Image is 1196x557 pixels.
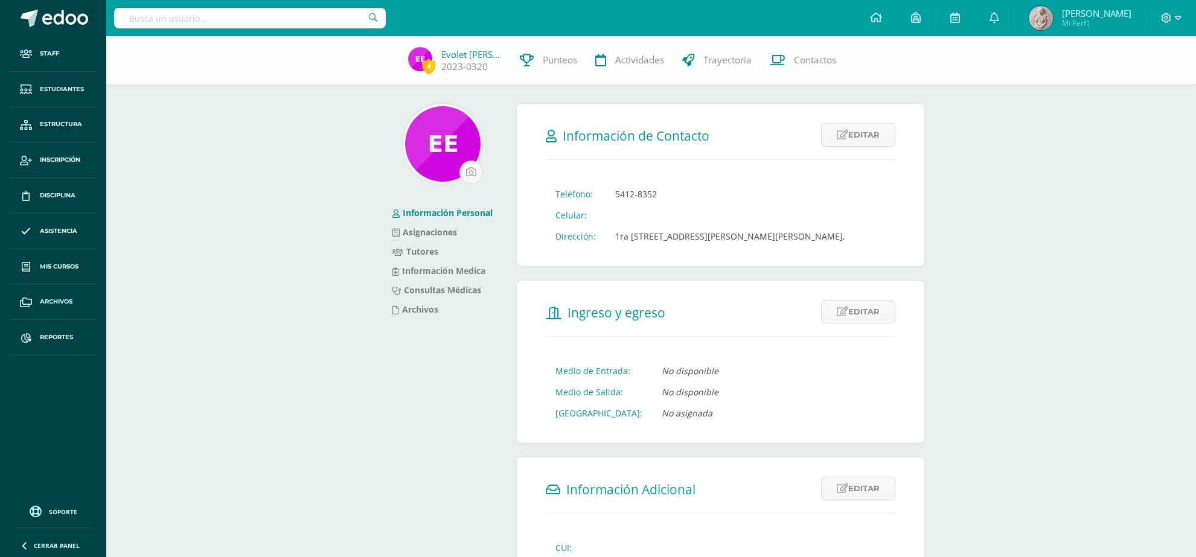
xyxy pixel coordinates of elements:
[563,127,709,144] span: Información de Contacto
[40,191,75,200] span: Disciplina
[10,178,97,214] a: Disciplina
[34,541,80,550] span: Cerrar panel
[662,365,718,377] i: No disponible
[606,183,855,205] td: 5412-8352
[615,54,664,66] span: Actividades
[821,300,895,323] a: Editar
[606,226,855,247] td: 1ra [STREET_ADDRESS][PERSON_NAME][PERSON_NAME],
[40,333,73,342] span: Reportes
[10,72,97,107] a: Estudiantes
[662,386,718,398] i: No disponible
[40,155,80,165] span: Inscripción
[408,47,432,71] img: 1ac56df6e9b4b4dece475a5a79999949.png
[422,59,435,74] span: 4
[821,123,895,147] a: Editar
[543,54,577,66] span: Punteos
[511,36,586,84] a: Punteos
[794,54,836,66] span: Contactos
[673,36,761,84] a: Trayectoria
[10,107,97,143] a: Estructura
[40,262,78,272] span: Mis cursos
[40,84,84,94] span: Estudiantes
[10,249,97,285] a: Mis cursos
[546,183,606,205] td: Teléfono:
[662,407,712,419] i: No asignada
[14,503,92,519] a: Soporte
[392,304,438,315] a: Archivos
[114,8,386,28] input: Busca un usuario...
[703,54,752,66] span: Trayectoria
[441,60,488,73] a: 2023-0320
[40,49,59,59] span: Staff
[1062,18,1131,28] span: Mi Perfil
[392,226,457,238] a: Asignaciones
[392,265,485,276] a: Información Medica
[10,320,97,355] a: Reportes
[546,403,652,424] td: [GEOGRAPHIC_DATA]:
[821,477,895,500] a: Editar
[392,246,438,257] a: Tutores
[546,226,606,247] td: Dirección:
[546,381,652,403] td: Medio de Salida:
[566,481,696,498] span: Información Adicional
[546,360,652,381] td: Medio de Entrada:
[40,226,77,236] span: Asistencia
[49,508,77,516] span: Soporte
[40,119,82,129] span: Estructura
[40,297,72,307] span: Archivos
[10,36,97,72] a: Staff
[392,207,493,218] a: Información Personal
[441,48,502,60] a: Evolet [PERSON_NAME]
[10,214,97,249] a: Asistencia
[1062,7,1131,19] span: [PERSON_NAME]
[761,36,845,84] a: Contactos
[1029,6,1053,30] img: 0721312b14301b3cebe5de6252ad211a.png
[568,304,665,321] span: Ingreso y egreso
[10,142,97,178] a: Inscripción
[392,284,481,296] a: Consultas Médicas
[405,106,481,182] img: f685024a916d5f6de21a1c4896d65e96.png
[546,205,606,226] td: Celular:
[586,36,673,84] a: Actividades
[10,284,97,320] a: Archivos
